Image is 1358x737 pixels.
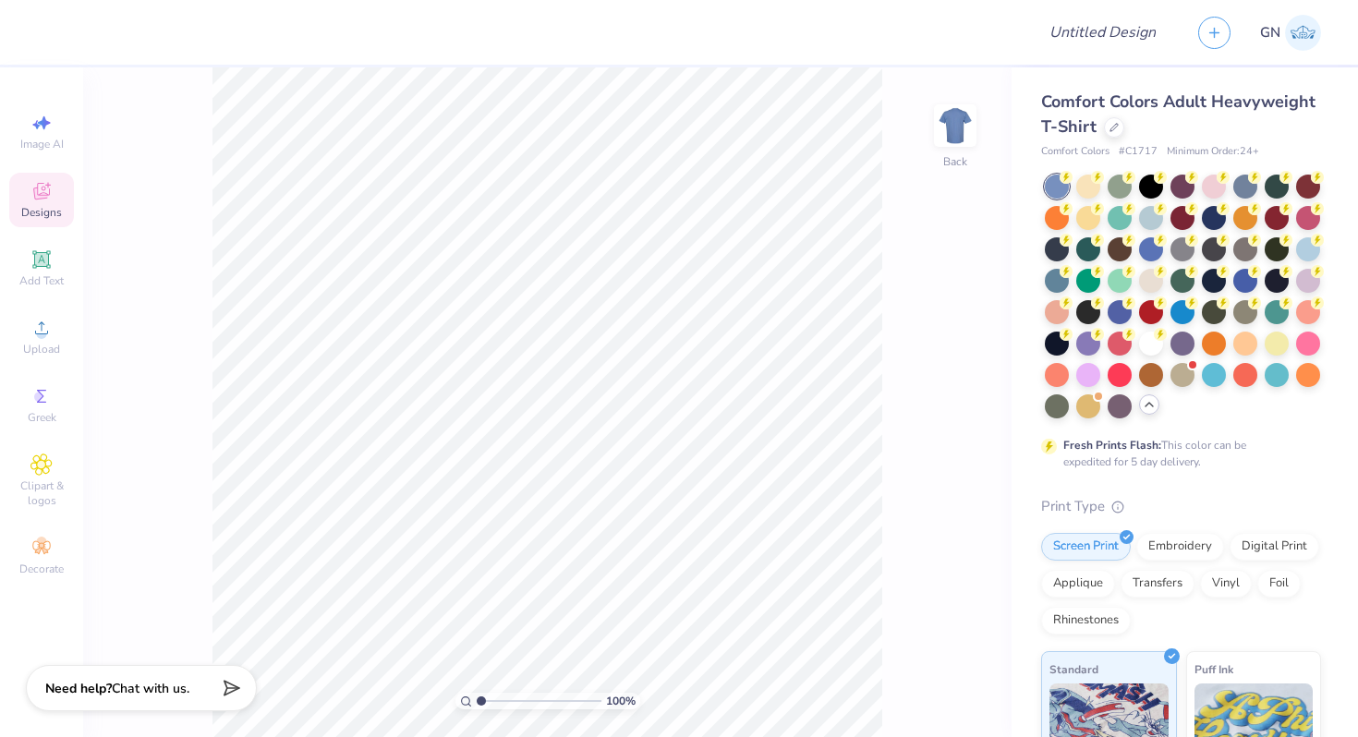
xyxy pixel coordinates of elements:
div: Digital Print [1230,533,1319,561]
span: Decorate [19,562,64,576]
input: Untitled Design [1035,14,1170,51]
div: Screen Print [1041,533,1131,561]
div: Vinyl [1200,570,1252,598]
strong: Need help? [45,680,112,697]
span: Comfort Colors [1041,144,1109,160]
div: Print Type [1041,496,1321,517]
div: Back [943,153,967,170]
a: GN [1260,15,1321,51]
div: Transfers [1121,570,1194,598]
strong: Fresh Prints Flash: [1063,438,1161,453]
div: This color can be expedited for 5 day delivery. [1063,437,1291,470]
div: Foil [1257,570,1301,598]
span: Clipart & logos [9,478,74,508]
span: # C1717 [1119,144,1158,160]
div: Embroidery [1136,533,1224,561]
span: Comfort Colors Adult Heavyweight T-Shirt [1041,91,1316,138]
span: Image AI [20,137,64,151]
span: Upload [23,342,60,356]
img: Back [937,107,974,144]
span: Designs [21,205,62,220]
span: Greek [28,410,56,425]
img: George Nikhil Musunoor [1285,15,1321,51]
span: Minimum Order: 24 + [1167,144,1259,160]
span: Standard [1049,659,1098,679]
div: Applique [1041,570,1115,598]
span: GN [1260,22,1280,43]
span: Add Text [19,273,64,288]
div: Rhinestones [1041,607,1131,634]
span: Chat with us. [112,680,189,697]
span: Puff Ink [1194,659,1233,679]
span: 100 % [606,693,636,709]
